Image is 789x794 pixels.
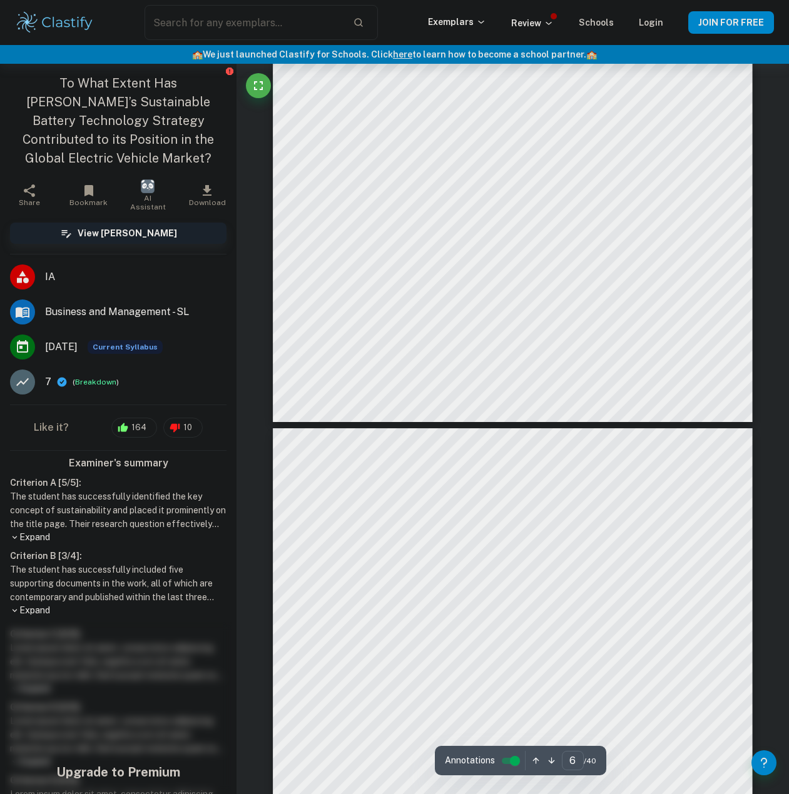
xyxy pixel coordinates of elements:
button: View [PERSON_NAME] [10,223,227,244]
button: Download [178,178,237,213]
span: IA [45,269,227,284]
p: Expand [10,604,227,617]
p: 7 [45,374,51,389]
a: Schools [579,18,614,28]
span: 164 [125,421,153,434]
h1: The student has successfully included five supporting documents in the work, all of which are con... [10,563,227,604]
span: 10 [176,421,199,434]
input: Search for any exemplars... [145,5,343,40]
a: Login [639,18,663,28]
h6: Examiner's summary [5,456,232,471]
span: Business and Management - SL [45,304,227,319]
img: Clastify logo [15,10,94,35]
h6: Criterion B [ 3 / 4 ]: [10,549,227,563]
span: / 40 [584,755,596,766]
h6: Like it? [34,420,69,435]
span: Bookmark [69,198,108,207]
button: Report issue [225,66,234,76]
div: 164 [111,418,157,438]
h1: To What Extent Has [PERSON_NAME]’s Sustainable Battery Technology Strategy Contributed to its Pos... [10,74,227,168]
p: Exemplars [428,15,486,29]
button: JOIN FOR FREE [688,11,774,34]
a: here [393,49,412,59]
span: 🏫 [192,49,203,59]
p: Expand [10,531,227,544]
span: Current Syllabus [88,340,163,354]
h6: Criterion A [ 5 / 5 ]: [10,476,227,490]
h5: Upgrade to Premium [31,763,205,781]
div: 10 [163,418,203,438]
button: Breakdown [75,376,116,388]
h1: The student has successfully identified the key concept of sustainability and placed it prominent... [10,490,227,531]
button: Fullscreen [246,73,271,98]
span: Annotations [445,754,495,767]
span: 🏫 [586,49,597,59]
h6: We just launched Clastify for Schools. Click to learn how to become a school partner. [3,48,786,61]
button: AI Assistant [118,178,178,213]
button: Bookmark [59,178,119,213]
button: Help and Feedback [751,750,776,775]
span: Share [19,198,40,207]
h6: View [PERSON_NAME] [78,226,177,240]
img: AI Assistant [141,179,155,193]
p: Review [511,16,554,30]
span: Download [189,198,226,207]
span: ( ) [73,376,119,388]
span: AI Assistant [126,194,170,211]
div: This exemplar is based on the current syllabus. Feel free to refer to it for inspiration/ideas wh... [88,340,163,354]
span: [DATE] [45,339,78,354]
